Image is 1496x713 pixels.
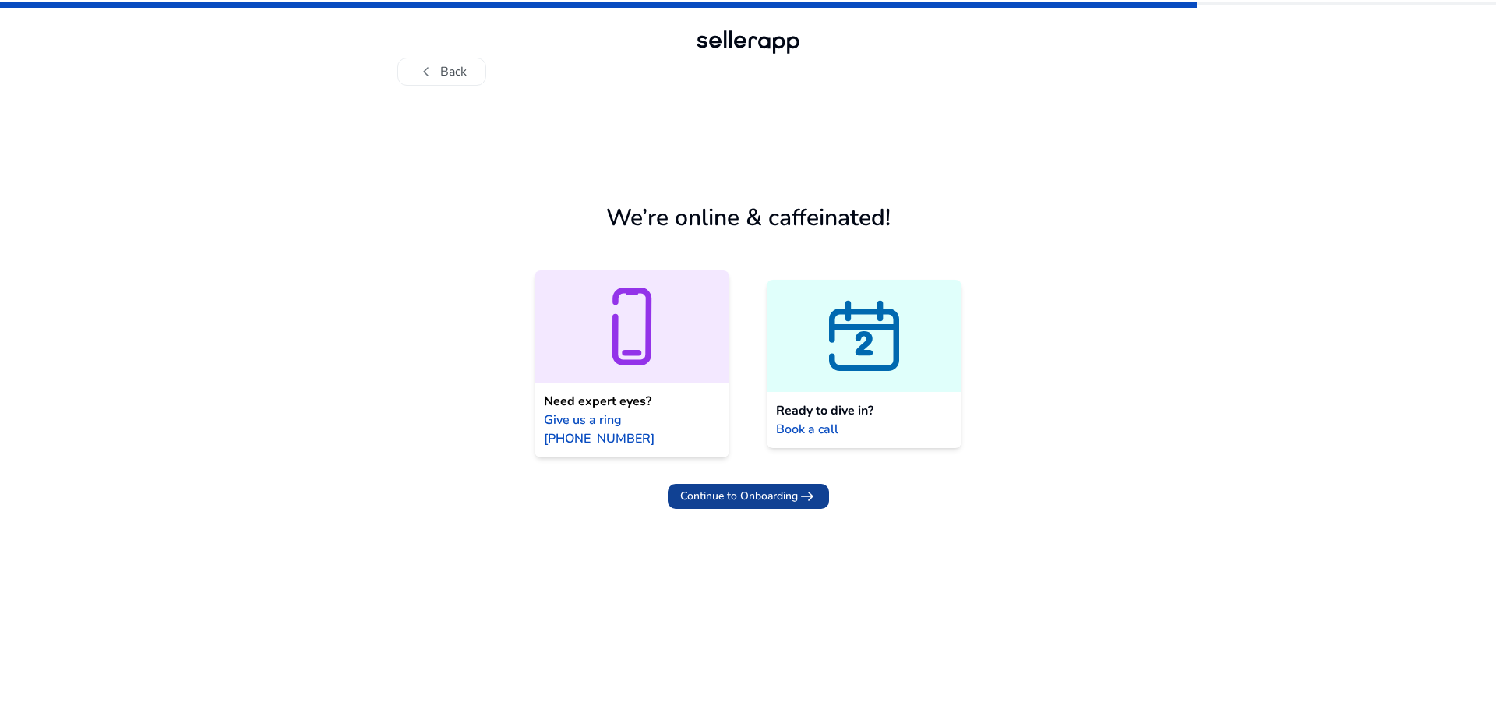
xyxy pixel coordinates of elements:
span: Need expert eyes? [544,392,651,411]
span: Ready to dive in? [776,401,873,420]
span: Give us a ring [PHONE_NUMBER] [544,411,720,448]
h1: We’re online & caffeinated! [606,204,891,232]
span: Continue to Onboarding [680,488,798,504]
button: chevron_leftBack [397,58,486,86]
span: arrow_right_alt [798,487,817,506]
span: Book a call [776,420,838,439]
a: Need expert eyes?Give us a ring [PHONE_NUMBER] [535,270,729,457]
span: chevron_left [417,62,436,81]
button: Continue to Onboardingarrow_right_alt [668,484,829,509]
